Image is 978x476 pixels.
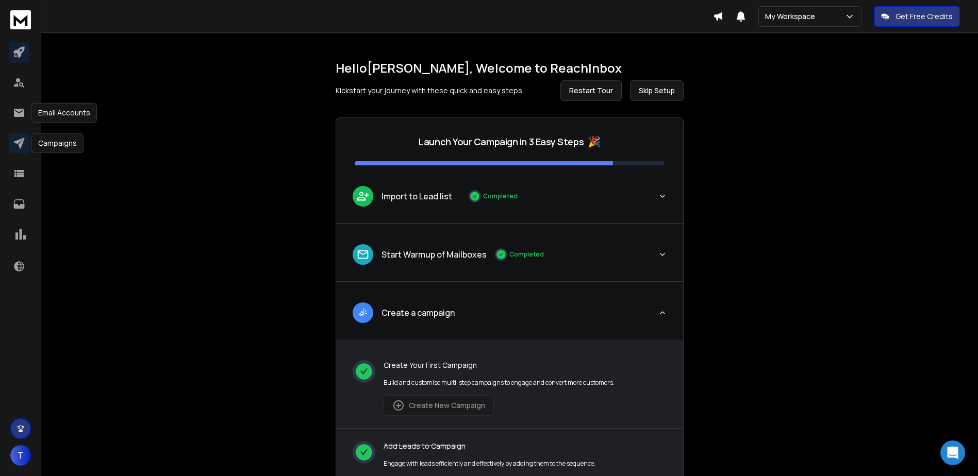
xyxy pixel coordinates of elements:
[356,248,370,261] img: lead
[10,10,31,29] img: logo
[940,440,965,465] div: Open Intercom Messenger
[765,11,819,22] p: My Workspace
[336,178,683,223] button: leadImport to Lead listCompleted
[639,86,675,96] span: Skip Setup
[356,190,370,202] img: lead
[384,441,595,451] p: Add Leads to Campaign
[384,360,615,370] p: Create Your First Campaign
[31,133,84,153] div: Campaigns
[896,11,953,22] p: Get Free Credits
[382,190,452,202] p: Import to Lead list
[384,379,615,387] p: Build and customise multi-step campaigns to engage and convert more customers.
[483,192,518,200] p: Completed
[10,445,31,466] button: T
[356,306,370,319] img: lead
[336,236,683,281] button: leadStart Warmup of MailboxesCompleted
[874,6,960,27] button: Get Free Credits
[384,460,595,468] p: Engage with leads efficiently and effectively by adding them to the sequence.
[31,103,97,123] div: Email Accounts
[630,80,684,101] button: Skip Setup
[588,134,601,149] span: 🎉
[336,294,683,339] button: leadCreate a campaign
[560,80,622,101] button: Restart Tour
[382,248,487,261] p: Start Warmup of Mailboxes
[419,134,584,149] p: Launch Your Campaign in 3 Easy Steps
[336,86,522,96] p: Kickstart your journey with these quick and easy steps
[509,250,544,259] p: Completed
[382,307,455,319] p: Create a campaign
[336,60,684,76] h1: Hello [PERSON_NAME] , Welcome to ReachInbox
